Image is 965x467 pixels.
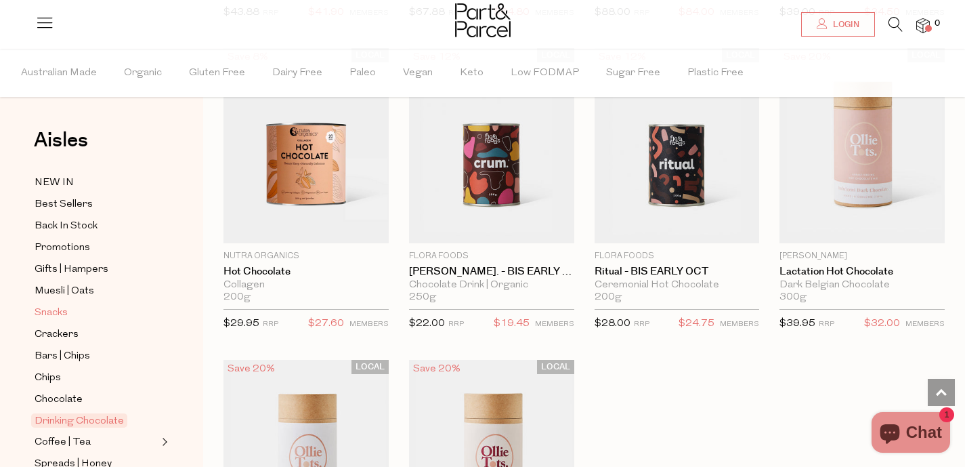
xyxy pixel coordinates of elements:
span: Snacks [35,305,68,321]
span: $32.00 [864,315,900,333]
span: 250g [409,291,436,304]
button: Expand/Collapse Coffee | Tea [158,434,168,450]
a: Bars | Chips [35,348,158,365]
span: Gifts | Hampers [35,262,108,278]
a: Best Sellers [35,196,158,213]
a: NEW IN [35,174,158,191]
span: $39.95 [779,319,815,329]
span: 0 [931,18,943,30]
a: Ritual - BIS EARLY OCT [595,266,760,278]
span: NEW IN [35,175,74,191]
a: Chips [35,369,158,386]
a: Back In Stock [35,218,158,235]
a: Crackers [35,326,158,343]
span: Vegan [403,49,433,97]
span: 200g [595,291,622,304]
span: Coffee | Tea [35,434,91,451]
div: Save 20% [223,360,279,378]
span: $28.00 [595,319,630,329]
small: RRP [263,321,278,328]
span: $24.75 [679,315,714,333]
a: Gifts | Hampers [35,261,158,278]
span: LOCAL [351,360,389,374]
span: Low FODMAP [511,49,579,97]
img: Ritual - BIS EARLY OCT [595,48,760,243]
a: Muesli | Oats [35,283,158,300]
span: Aisles [34,125,88,155]
a: Login [801,12,875,37]
small: MEMBERS [720,321,759,328]
small: RRP [448,321,464,328]
img: Crum. - BIS EARLY OCT [409,48,574,243]
span: Crackers [35,327,79,343]
p: [PERSON_NAME] [779,250,945,262]
a: Lactation Hot Chocolate [779,266,945,278]
a: Coffee | Tea [35,434,158,451]
a: Hot Chocolate [223,266,389,278]
span: Dairy Free [272,49,322,97]
p: Flora Foods [409,250,574,262]
span: LOCAL [537,360,574,374]
span: $19.45 [494,315,530,333]
span: Chocolate [35,392,83,408]
small: RRP [819,321,834,328]
span: Best Sellers [35,197,93,213]
a: Snacks [35,304,158,321]
span: Organic [124,49,162,97]
span: Promotions [35,240,90,256]
small: MEMBERS [905,321,945,328]
div: Dark Belgian Chocolate [779,279,945,291]
span: Australian Made [21,49,97,97]
div: Ceremonial Hot Chocolate [595,279,760,291]
p: Nutra Organics [223,250,389,262]
span: Bars | Chips [35,348,90,365]
a: Promotions [35,239,158,256]
span: Back In Stock [35,218,98,235]
span: $29.95 [223,319,259,329]
img: Hot Chocolate [223,48,389,243]
img: Lactation Hot Chocolate [779,48,945,243]
span: Paleo [349,49,376,97]
span: Gluten Free [189,49,245,97]
a: 0 [916,18,930,33]
a: Aisles [34,130,88,164]
small: MEMBERS [535,321,574,328]
small: MEMBERS [349,321,389,328]
div: Save 20% [409,360,465,378]
span: 200g [223,291,251,304]
a: Chocolate [35,391,158,408]
span: Sugar Free [606,49,660,97]
img: Part&Parcel [455,3,511,37]
div: Collagen [223,279,389,291]
p: Flora Foods [595,250,760,262]
span: Drinking Chocolate [31,413,127,428]
span: Login [830,19,859,31]
span: Chips [35,370,61,386]
div: Chocolate Drink | Organic [409,279,574,291]
small: RRP [634,321,649,328]
span: 300g [779,291,807,304]
span: Muesli | Oats [35,283,94,300]
inbox-online-store-chat: Shopify online store chat [867,412,954,456]
span: Plastic Free [687,49,744,97]
a: [PERSON_NAME]. - BIS EARLY OCT [409,266,574,278]
a: Drinking Chocolate [35,413,158,429]
span: $22.00 [409,319,445,329]
span: Keto [460,49,484,97]
span: $27.60 [308,315,344,333]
